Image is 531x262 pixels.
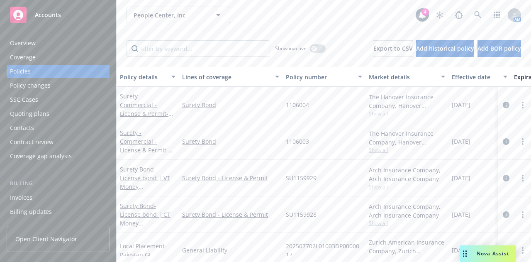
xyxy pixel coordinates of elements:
[10,93,38,106] div: SSC Cases
[10,205,52,218] div: Billing updates
[182,100,279,109] a: Surety Bond
[10,37,36,50] div: Overview
[373,40,413,57] button: Export to CSV
[127,7,230,23] button: People Center, Inc
[518,100,528,110] a: more
[117,67,179,87] button: Policy details
[452,137,470,146] span: [DATE]
[369,202,445,220] div: Arch Insurance Company, Arch Insurance Company
[275,45,307,52] span: Show inactive
[369,220,445,227] span: Show all
[369,93,445,110] div: The Hanover Insurance Company, Hanover Insurance Group
[134,11,205,20] span: People Center, Inc
[7,65,110,78] a: Policies
[501,210,511,220] a: circleInformation
[448,67,511,87] button: Effective date
[10,51,36,64] div: Coverage
[120,92,171,135] a: Surety - Commercial - License & Permit
[369,73,436,81] div: Market details
[452,100,470,109] span: [DATE]
[120,129,171,171] a: Surety - Commercial - License & Permit
[182,137,279,146] a: Surety Bond
[373,44,413,52] span: Export to CSV
[477,44,521,52] span: Add BOR policy
[120,73,166,81] div: Policy details
[518,210,528,220] a: more
[286,100,309,109] span: 1106004
[501,137,511,147] a: circleInformation
[470,7,486,23] a: Search
[10,65,31,78] div: Policies
[10,135,54,149] div: Contract review
[7,191,110,204] a: Invoices
[35,12,61,18] span: Accounts
[7,37,110,50] a: Overview
[179,67,283,87] button: Lines of coverage
[10,107,49,120] div: Quoting plans
[489,7,505,23] a: Switch app
[431,7,448,23] a: Stop snowing
[286,210,317,219] span: SU1159928
[460,245,470,262] div: Drag to move
[182,210,279,219] a: Surety Bond - License & Permit
[286,137,309,146] span: 1106003
[7,107,110,120] a: Quoting plans
[452,210,470,219] span: [DATE]
[460,245,516,262] button: Nova Assist
[127,40,270,57] input: Filter by keyword...
[518,245,528,255] a: more
[7,79,110,92] a: Policy changes
[452,246,470,255] span: [DATE]
[120,165,173,199] a: Surety Bond
[477,250,509,257] span: Nova Assist
[416,40,474,57] button: Add historical policy
[365,67,448,87] button: Market details
[10,79,51,92] div: Policy changes
[7,3,110,27] a: Accounts
[421,7,429,15] div: 4
[7,121,110,135] a: Contacts
[518,137,528,147] a: more
[286,242,362,259] span: 202507702L01003DP0000017
[10,121,34,135] div: Contacts
[452,73,498,81] div: Effective date
[451,7,467,23] a: Report a Bug
[120,202,173,236] a: Surety Bond
[369,129,445,147] div: The Hanover Insurance Company, Hanover Insurance Group
[182,174,279,182] a: Surety Bond - License & Permit
[369,147,445,154] span: Show all
[477,40,521,57] button: Add BOR policy
[286,174,317,182] span: SU1159929
[369,183,445,190] span: Show all
[501,100,511,110] a: circleInformation
[518,173,528,183] a: more
[452,174,470,182] span: [DATE]
[7,149,110,163] a: Coverage gap analysis
[120,242,167,259] a: Local Placement
[286,73,353,81] div: Policy number
[7,135,110,149] a: Contract review
[7,51,110,64] a: Coverage
[369,110,445,117] span: Show all
[182,73,270,81] div: Lines of coverage
[283,67,365,87] button: Policy number
[501,173,511,183] a: circleInformation
[369,238,445,255] div: Zurich American Insurance Company, Zurich Insurance Group
[10,149,72,163] div: Coverage gap analysis
[369,166,445,183] div: Arch Insurance Company, Arch Insurance Company
[182,246,279,255] a: General Liability
[7,179,110,188] div: Billing
[10,191,32,204] div: Invoices
[416,44,474,52] span: Add historical policy
[7,93,110,106] a: SSC Cases
[15,235,77,243] span: Open Client Navigator
[7,205,110,218] a: Billing updates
